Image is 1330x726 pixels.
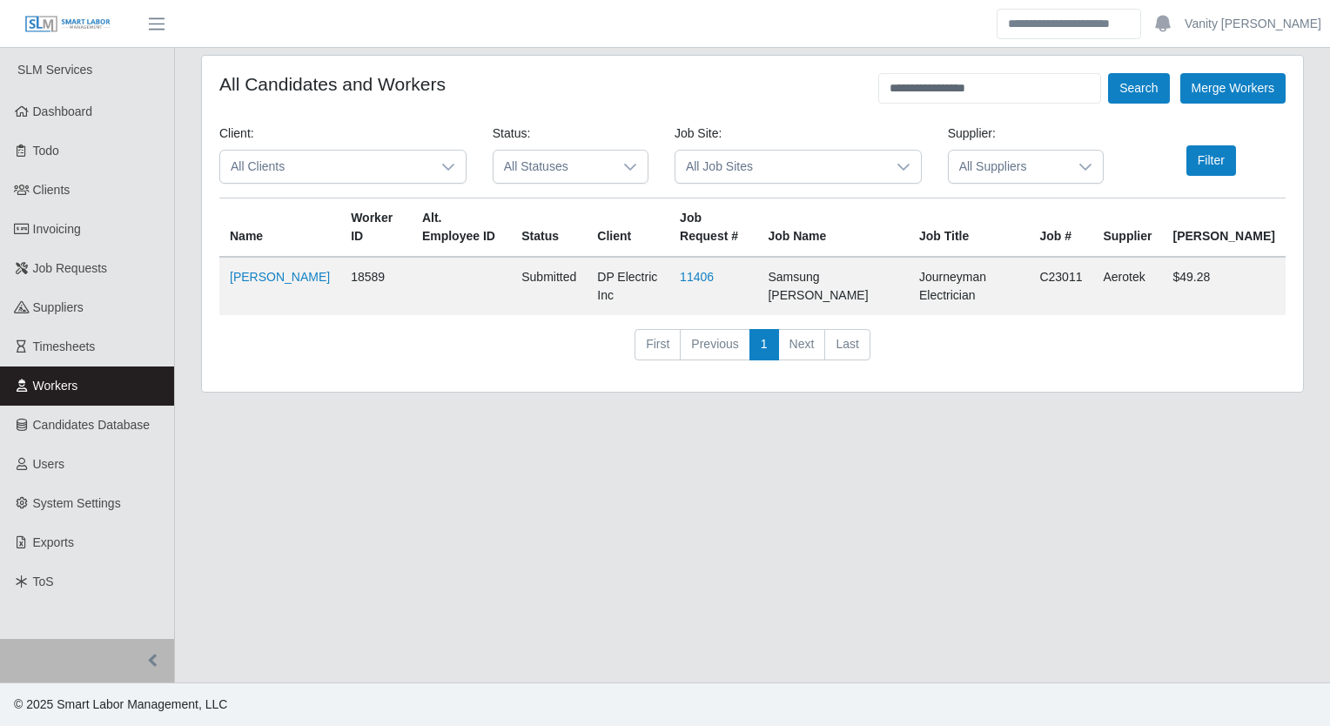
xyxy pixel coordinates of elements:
td: 18589 [340,257,412,315]
label: Status: [493,124,531,143]
span: System Settings [33,496,121,510]
td: $49.28 [1162,257,1286,315]
img: SLM Logo [24,15,111,34]
td: Samsung [PERSON_NAME] [757,257,909,315]
th: Name [219,198,340,258]
nav: pagination [219,329,1286,374]
span: All Statuses [494,151,613,183]
button: Merge Workers [1180,73,1286,104]
input: Search [997,9,1141,39]
th: [PERSON_NAME] [1162,198,1286,258]
td: C23011 [1029,257,1092,315]
span: SLM Services [17,63,92,77]
th: Supplier [1092,198,1162,258]
span: All Clients [220,151,431,183]
label: Job Site: [675,124,722,143]
span: Dashboard [33,104,93,118]
button: Search [1108,73,1169,104]
label: Supplier: [948,124,996,143]
span: Timesheets [33,339,96,353]
th: Job Name [757,198,909,258]
a: 1 [749,329,779,360]
span: All Job Sites [675,151,886,183]
td: Aerotek [1092,257,1162,315]
span: Clients [33,183,71,197]
th: Client [587,198,669,258]
span: Job Requests [33,261,108,275]
span: Exports [33,535,74,549]
th: Status [511,198,587,258]
a: Vanity [PERSON_NAME] [1185,15,1321,33]
h4: All Candidates and Workers [219,73,446,95]
span: Users [33,457,65,471]
a: [PERSON_NAME] [230,270,330,284]
span: ToS [33,575,54,588]
span: © 2025 Smart Labor Management, LLC [14,697,227,711]
span: Suppliers [33,300,84,314]
td: submitted [511,257,587,315]
label: Client: [219,124,254,143]
th: Job Title [909,198,1029,258]
th: Job Request # [669,198,757,258]
span: Invoicing [33,222,81,236]
th: Job # [1029,198,1092,258]
button: Filter [1186,145,1236,176]
span: Todo [33,144,59,158]
td: Journeyman Electrician [909,257,1029,315]
span: All Suppliers [949,151,1068,183]
th: Alt. Employee ID [412,198,511,258]
th: Worker ID [340,198,412,258]
td: DP Electric Inc [587,257,669,315]
span: Candidates Database [33,418,151,432]
a: 11406 [680,270,714,284]
span: Workers [33,379,78,393]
